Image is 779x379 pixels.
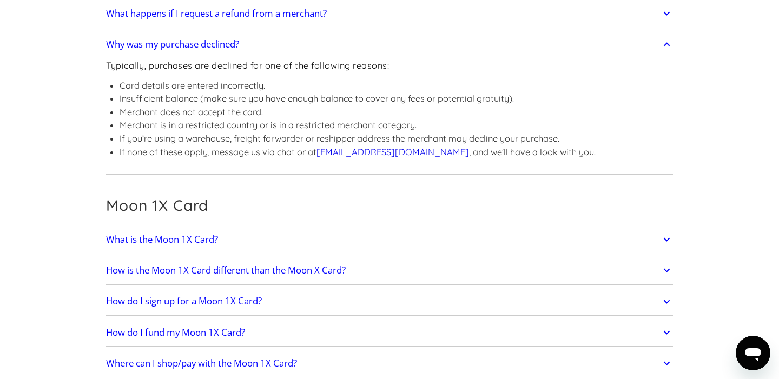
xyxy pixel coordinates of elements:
[106,265,346,276] h2: How is the Moon 1X Card different than the Moon X Card?
[106,228,673,251] a: What is the Moon 1X Card?
[106,259,673,282] a: How is the Moon 1X Card different than the Moon X Card?
[106,2,673,25] a: What happens if I request a refund from a merchant?
[120,118,596,132] li: Merchant is in a restricted country or is in a restricted merchant category.
[106,296,262,307] h2: How do I sign up for a Moon 1X Card?
[106,196,673,215] h2: Moon 1X Card
[106,352,673,375] a: Where can I shop/pay with the Moon 1X Card?
[120,145,596,159] li: If none of these apply, message us via chat or at , and we'll have a look with you.
[120,92,596,105] li: Insufficient balance (make sure you have enough balance to cover any fees or potential gratuity).
[106,8,327,19] h2: What happens if I request a refund from a merchant?
[106,234,218,245] h2: What is the Moon 1X Card?
[120,79,596,92] li: Card details are entered incorrectly.
[106,321,673,344] a: How do I fund my Moon 1X Card?
[120,105,596,119] li: Merchant does not accept the card.
[106,290,673,313] a: How do I sign up for a Moon 1X Card?
[106,59,596,72] p: Typically, purchases are declined for one of the following reasons:
[106,33,673,56] a: Why was my purchase declined?
[316,147,469,157] a: [EMAIL_ADDRESS][DOMAIN_NAME]
[106,327,245,338] h2: How do I fund my Moon 1X Card?
[106,39,239,50] h2: Why was my purchase declined?
[106,358,297,369] h2: Where can I shop/pay with the Moon 1X Card?
[120,132,596,145] li: If you’re using a warehouse, freight forwarder or reshipper address the merchant may decline your...
[736,336,770,370] iframe: Кнопка запуска окна обмена сообщениями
